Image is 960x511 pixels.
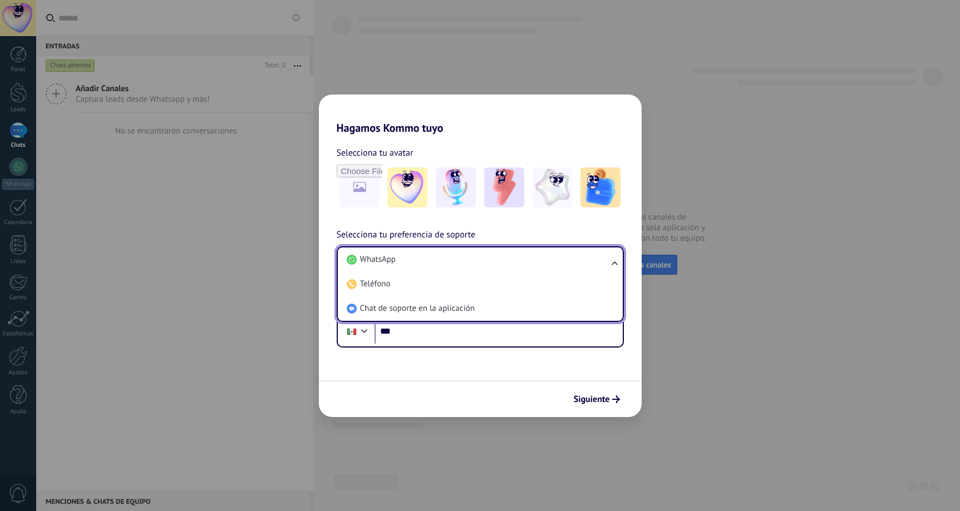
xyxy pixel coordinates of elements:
img: -5.jpeg [580,167,621,207]
img: -2.jpeg [436,167,476,207]
img: -4.jpeg [533,167,573,207]
span: Chat de soporte en la aplicación [360,303,475,314]
span: Selecciona tu preferencia de soporte [337,228,476,242]
span: Siguiente [574,395,610,403]
button: Siguiente [569,390,625,409]
span: WhatsApp [360,254,396,265]
span: Teléfono [360,279,391,290]
img: -3.jpeg [484,167,524,207]
h2: Hagamos Kommo tuyo [319,95,642,135]
div: Mexico: + 52 [341,320,362,343]
img: -1.jpeg [387,167,427,207]
span: Selecciona tu avatar [337,146,413,160]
